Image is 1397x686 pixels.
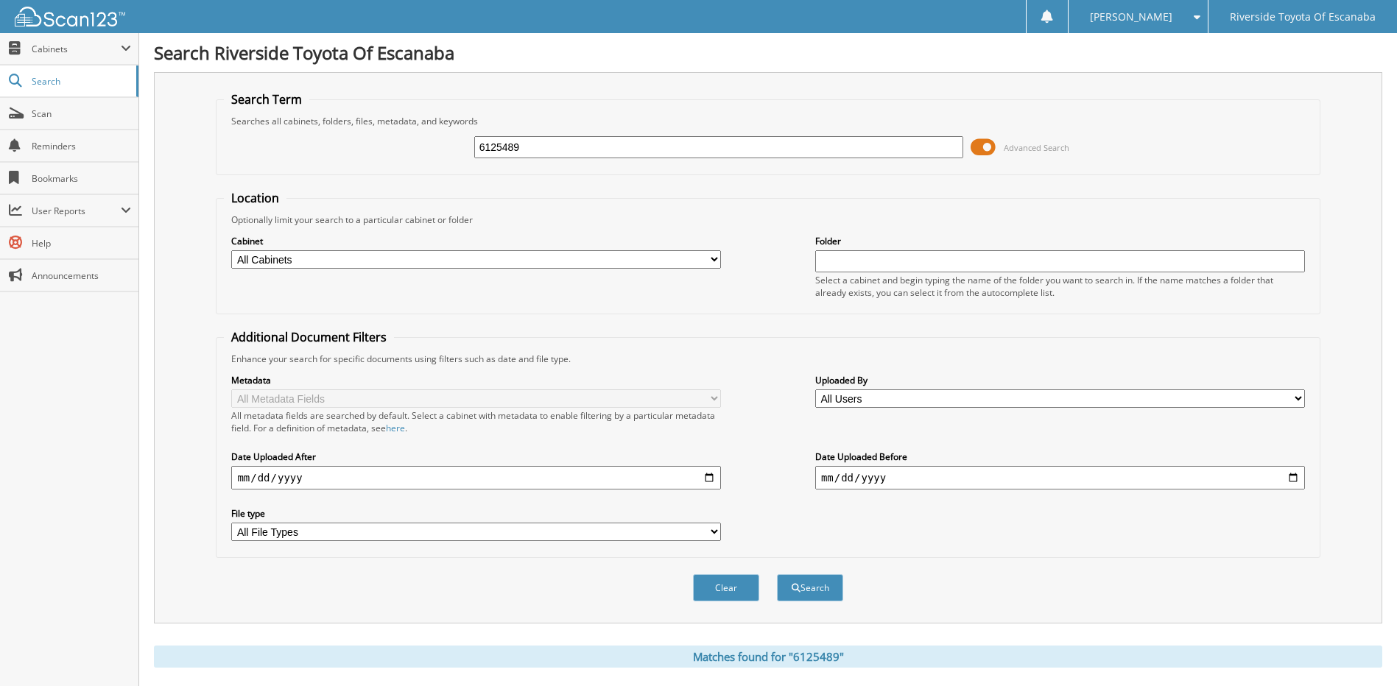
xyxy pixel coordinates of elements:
[231,374,721,386] label: Metadata
[224,329,394,345] legend: Additional Document Filters
[815,235,1305,247] label: Folder
[815,466,1305,489] input: end
[32,269,131,282] span: Announcements
[815,274,1305,299] div: Select a cabinet and begin typing the name of the folder you want to search in. If the name match...
[224,115,1312,127] div: Searches all cabinets, folders, files, metadata, and keywords
[224,190,286,206] legend: Location
[32,205,121,217] span: User Reports
[386,422,405,434] a: here
[32,107,131,120] span: Scan
[815,374,1305,386] label: Uploaded By
[231,507,721,520] label: File type
[815,450,1305,463] label: Date Uploaded Before
[231,450,721,463] label: Date Uploaded After
[32,43,121,55] span: Cabinets
[1230,13,1376,21] span: Riverside Toyota Of Escanaba
[32,172,131,185] span: Bookmarks
[154,646,1382,668] div: Matches found for "6125489"
[231,466,721,489] input: start
[1090,13,1172,21] span: [PERSON_NAME]
[693,574,759,601] button: Clear
[224,213,1312,226] div: Optionally limit your search to a particular cabinet or folder
[15,7,125,26] img: scan123-logo-white.svg
[154,40,1382,65] h1: Search Riverside Toyota Of Escanaba
[777,574,843,601] button: Search
[32,75,129,88] span: Search
[231,235,721,247] label: Cabinet
[32,140,131,152] span: Reminders
[1004,142,1069,153] span: Advanced Search
[32,237,131,250] span: Help
[231,409,721,434] div: All metadata fields are searched by default. Select a cabinet with metadata to enable filtering b...
[224,91,309,107] legend: Search Term
[224,353,1312,365] div: Enhance your search for specific documents using filters such as date and file type.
